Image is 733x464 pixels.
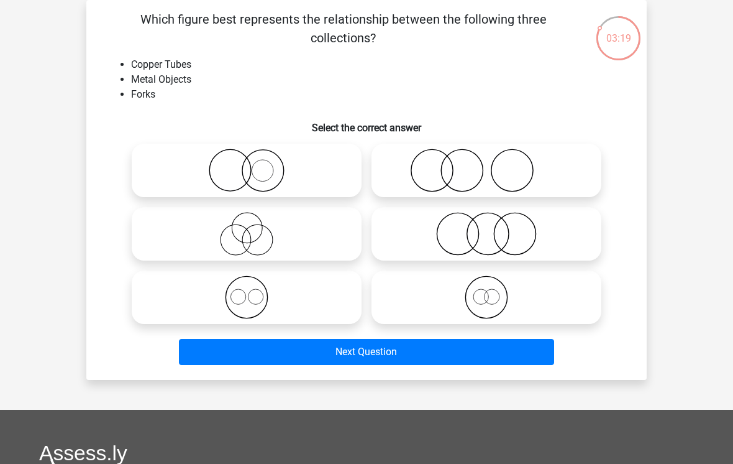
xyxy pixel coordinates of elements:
[131,72,627,87] li: Metal Objects
[131,57,627,72] li: Copper Tubes
[131,87,627,102] li: Forks
[179,339,555,365] button: Next Question
[106,112,627,134] h6: Select the correct answer
[595,15,642,46] div: 03:19
[106,10,580,47] p: Which figure best represents the relationship between the following three collections?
